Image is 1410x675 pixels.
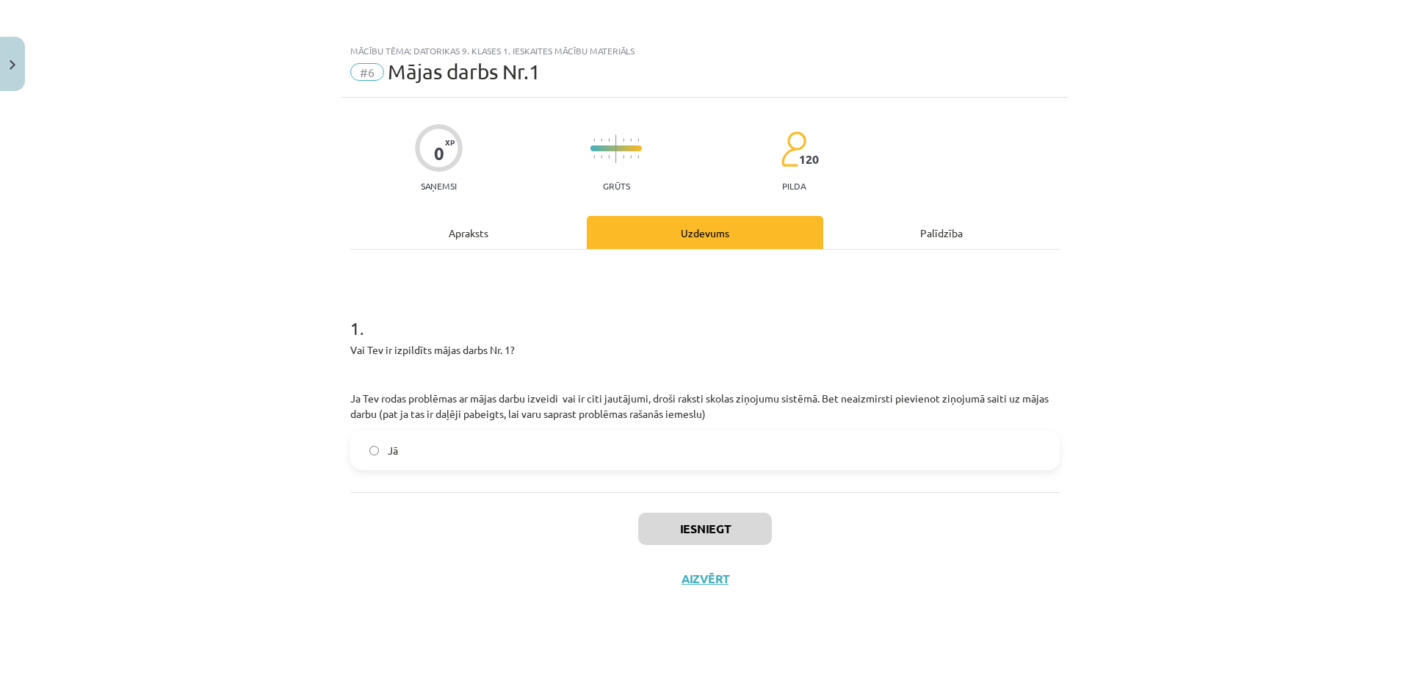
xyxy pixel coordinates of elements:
p: pilda [782,181,806,191]
h1: 1 . [350,292,1060,338]
img: icon-short-line-57e1e144782c952c97e751825c79c345078a6d821885a25fce030b3d8c18986b.svg [608,155,610,159]
div: Palīdzība [823,216,1060,249]
div: 0 [434,143,444,164]
p: Vai Tev ir izpildīts mājas darbs Nr. 1? [350,342,1060,358]
img: icon-long-line-d9ea69661e0d244f92f715978eff75569469978d946b2353a9bb055b3ed8787d.svg [615,134,617,163]
div: Apraksts [350,216,587,249]
p: Ja Tev rodas problēmas ar mājas darbu izveidi vai ir citi jautājumi, droši raksti skolas ziņojumu... [350,391,1060,422]
img: icon-short-line-57e1e144782c952c97e751825c79c345078a6d821885a25fce030b3d8c18986b.svg [630,155,632,159]
div: Mācību tēma: Datorikas 9. klases 1. ieskaites mācību materiāls [350,46,1060,56]
input: Jā [369,446,379,455]
span: Jā [388,443,398,458]
img: icon-short-line-57e1e144782c952c97e751825c79c345078a6d821885a25fce030b3d8c18986b.svg [623,138,624,142]
span: XP [445,138,455,146]
span: #6 [350,63,384,81]
p: Grūts [603,181,630,191]
span: 120 [799,153,819,166]
img: icon-close-lesson-0947bae3869378f0d4975bcd49f059093ad1ed9edebbc8119c70593378902aed.svg [10,60,15,70]
img: icon-short-line-57e1e144782c952c97e751825c79c345078a6d821885a25fce030b3d8c18986b.svg [601,138,602,142]
img: icon-short-line-57e1e144782c952c97e751825c79c345078a6d821885a25fce030b3d8c18986b.svg [593,138,595,142]
img: icon-short-line-57e1e144782c952c97e751825c79c345078a6d821885a25fce030b3d8c18986b.svg [608,138,610,142]
div: Uzdevums [587,216,823,249]
button: Iesniegt [638,513,772,545]
img: icon-short-line-57e1e144782c952c97e751825c79c345078a6d821885a25fce030b3d8c18986b.svg [623,155,624,159]
img: icon-short-line-57e1e144782c952c97e751825c79c345078a6d821885a25fce030b3d8c18986b.svg [593,155,595,159]
img: icon-short-line-57e1e144782c952c97e751825c79c345078a6d821885a25fce030b3d8c18986b.svg [601,155,602,159]
img: students-c634bb4e5e11cddfef0936a35e636f08e4e9abd3cc4e673bd6f9a4125e45ecb1.svg [781,131,806,167]
img: icon-short-line-57e1e144782c952c97e751825c79c345078a6d821885a25fce030b3d8c18986b.svg [630,138,632,142]
span: Mājas darbs Nr.1 [388,59,540,84]
img: icon-short-line-57e1e144782c952c97e751825c79c345078a6d821885a25fce030b3d8c18986b.svg [637,155,639,159]
img: icon-short-line-57e1e144782c952c97e751825c79c345078a6d821885a25fce030b3d8c18986b.svg [637,138,639,142]
p: Saņemsi [415,181,463,191]
button: Aizvērt [677,571,733,586]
